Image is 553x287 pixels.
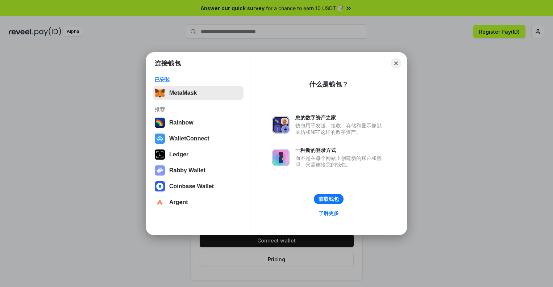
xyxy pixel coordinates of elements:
div: MetaMask [169,90,197,96]
img: svg+xml,%3Csvg%20fill%3D%22none%22%20height%3D%2233%22%20viewBox%3D%220%200%2035%2033%22%20width%... [155,88,165,98]
div: Rainbow [169,119,194,126]
div: 您的数字资产之家 [295,114,385,121]
div: 了解更多 [319,210,339,216]
div: 获取钱包 [319,196,339,202]
img: svg+xml,%3Csvg%20xmlns%3D%22http%3A%2F%2Fwww.w3.org%2F2000%2Fsvg%22%20fill%3D%22none%22%20viewBox... [272,116,290,134]
button: MetaMask [153,86,244,100]
img: svg+xml,%3Csvg%20xmlns%3D%22http%3A%2F%2Fwww.w3.org%2F2000%2Fsvg%22%20fill%3D%22none%22%20viewBox... [272,149,290,166]
div: WalletConnect [169,135,209,142]
div: Argent [169,199,188,206]
div: Rabby Wallet [169,167,205,174]
div: 一种新的登录方式 [295,147,385,153]
div: 推荐 [155,106,241,113]
button: Close [391,58,401,68]
div: Coinbase Wallet [169,183,214,190]
img: svg+xml,%3Csvg%20width%3D%2228%22%20height%3D%2228%22%20viewBox%3D%220%200%2028%2028%22%20fill%3D... [155,181,165,191]
a: 了解更多 [314,208,343,218]
img: svg+xml,%3Csvg%20width%3D%22120%22%20height%3D%22120%22%20viewBox%3D%220%200%20120%20120%22%20fil... [155,118,165,128]
div: 钱包用于发送、接收、存储和显示像以太坊和NFT这样的数字资产。 [295,122,385,135]
button: WalletConnect [153,131,244,146]
img: svg+xml,%3Csvg%20width%3D%2228%22%20height%3D%2228%22%20viewBox%3D%220%200%2028%2028%22%20fill%3D... [155,197,165,207]
div: Ledger [169,151,188,158]
div: 而不是在每个网站上创建新的账户和密码，只需连接您的钱包。 [295,155,385,168]
button: Rabby Wallet [153,163,244,178]
div: 什么是钱包？ [309,80,348,89]
div: 已安装 [155,76,241,83]
button: Ledger [153,147,244,162]
img: svg+xml,%3Csvg%20width%3D%2228%22%20height%3D%2228%22%20viewBox%3D%220%200%2028%2028%22%20fill%3D... [155,134,165,144]
h1: 连接钱包 [155,59,181,68]
button: Argent [153,195,244,210]
button: Coinbase Wallet [153,179,244,194]
img: svg+xml,%3Csvg%20xmlns%3D%22http%3A%2F%2Fwww.w3.org%2F2000%2Fsvg%22%20fill%3D%22none%22%20viewBox... [155,165,165,176]
button: 获取钱包 [314,194,344,204]
button: Rainbow [153,115,244,130]
img: svg+xml,%3Csvg%20xmlns%3D%22http%3A%2F%2Fwww.w3.org%2F2000%2Fsvg%22%20width%3D%2228%22%20height%3... [155,149,165,160]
